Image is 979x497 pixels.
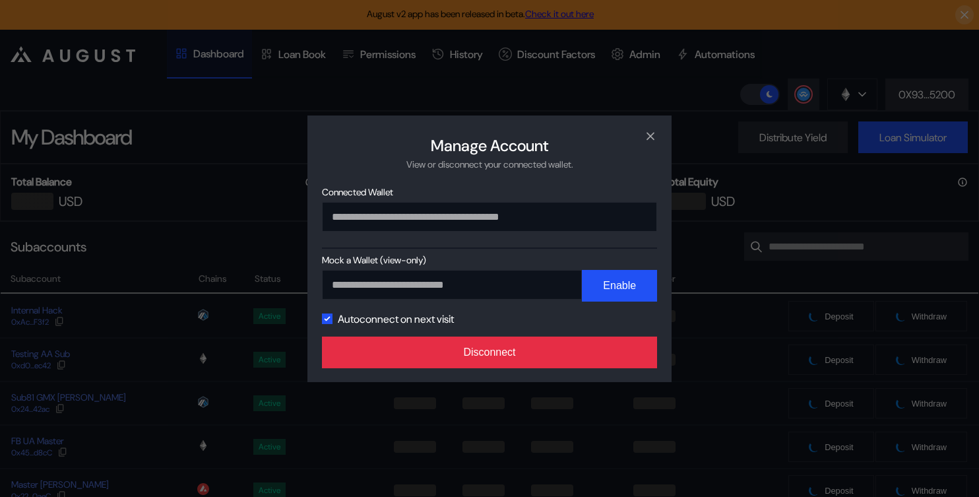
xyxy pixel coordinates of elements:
span: Connected Wallet [322,186,657,198]
button: Enable [582,270,657,302]
button: Disconnect [322,337,657,368]
div: View or disconnect your connected wallet. [406,158,573,170]
span: Mock a Wallet (view-only) [322,254,657,266]
label: Autoconnect on next visit [338,312,454,326]
h2: Manage Account [431,135,548,155]
button: close modal [640,125,661,147]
